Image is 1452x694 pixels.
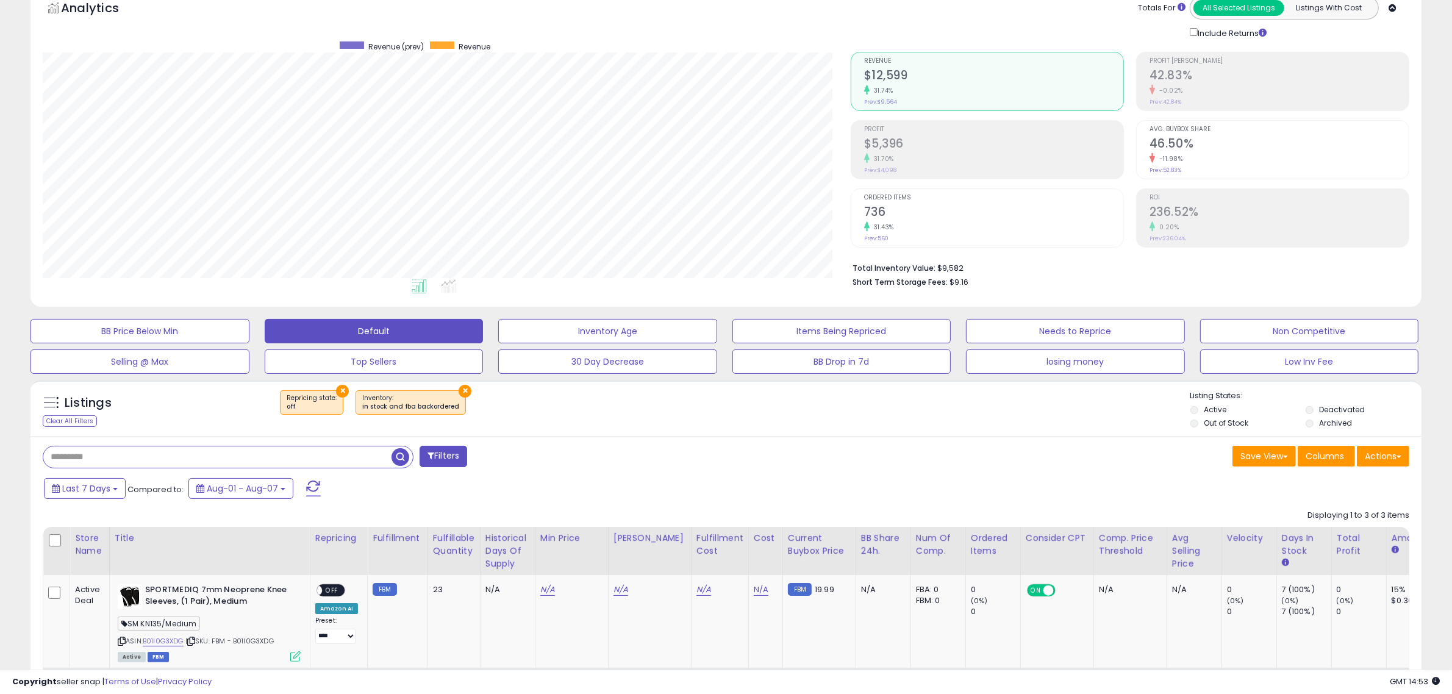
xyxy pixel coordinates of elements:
div: Fulfillment [373,532,422,545]
button: BB Drop in 7d [732,349,951,374]
h5: Listings [65,395,112,412]
label: Out of Stock [1204,418,1248,428]
span: Compared to: [127,484,184,495]
label: Active [1204,404,1226,415]
a: N/A [754,584,768,596]
div: Ordered Items [971,532,1015,557]
span: Profit [PERSON_NAME] [1150,58,1409,65]
div: Include Returns [1181,26,1281,40]
small: Amazon Fees. [1392,545,1399,556]
span: OFF [1053,585,1073,596]
span: 2025-08-15 14:53 GMT [1390,676,1440,687]
div: Preset: [315,617,358,644]
label: Archived [1319,418,1352,428]
span: Revenue [864,58,1123,65]
b: Short Term Storage Fees: [853,277,948,287]
div: Displaying 1 to 3 of 3 items [1307,510,1409,521]
div: 0 [1337,606,1386,617]
h2: 736 [864,205,1123,221]
b: Total Inventory Value: [853,263,935,273]
small: Days In Stock. [1282,557,1289,568]
div: 0 [971,584,1020,595]
small: (0%) [1282,596,1299,606]
div: off [287,402,337,411]
small: 31.70% [870,154,894,163]
button: Top Sellers [265,349,484,374]
p: Listing States: [1190,390,1422,402]
small: -0.02% [1155,86,1183,95]
b: SPORTMEDIQ 7mm Neoprene Knee Sleeves, (1 Pair), Medium [145,584,293,610]
button: 30 Day Decrease [498,349,717,374]
span: OFF [322,585,342,596]
small: 31.74% [870,86,893,95]
small: Prev: 52.83% [1150,166,1181,174]
span: Ordered Items [864,195,1123,201]
div: 7 (100%) [1282,584,1331,595]
a: Terms of Use [104,676,156,687]
div: Repricing [315,532,362,545]
div: Historical Days Of Supply [485,532,530,570]
button: Inventory Age [498,319,717,343]
label: Deactivated [1319,404,1365,415]
small: Prev: $4,098 [864,166,896,174]
button: Filters [420,446,467,467]
small: 31.43% [870,223,894,232]
button: Aug-01 - Aug-07 [188,478,293,499]
span: Profit [864,126,1123,133]
div: Totals For [1138,2,1186,14]
span: Avg. Buybox Share [1150,126,1409,133]
div: Fulfillable Quantity [433,532,475,557]
div: Days In Stock [1282,532,1326,557]
div: N/A [485,584,526,595]
div: N/A [1172,584,1212,595]
div: Amazon AI [315,603,358,614]
button: × [336,385,349,398]
div: Current Buybox Price [788,532,851,557]
button: × [459,385,471,398]
button: Default [265,319,484,343]
small: Prev: 236.04% [1150,235,1186,242]
a: N/A [613,584,628,596]
small: Prev: 42.84% [1150,98,1181,106]
div: Clear All Filters [43,415,97,427]
h2: 42.83% [1150,68,1409,85]
div: BB Share 24h. [861,532,906,557]
button: losing money [966,349,1185,374]
h2: $5,396 [864,137,1123,153]
div: N/A [1099,584,1157,595]
button: Actions [1357,446,1409,467]
button: Columns [1298,446,1355,467]
span: Aug-01 - Aug-07 [207,482,278,495]
button: BB Price Below Min [30,319,249,343]
button: Non Competitive [1200,319,1419,343]
span: | SKU: FBM - B01I0G3XDG [185,636,274,646]
div: 0 [1227,606,1276,617]
div: 7 (100%) [1282,606,1331,617]
small: 0.20% [1155,223,1179,232]
div: FBM: 0 [916,595,956,606]
a: N/A [696,584,711,596]
div: Title [115,532,305,545]
div: 0 [1337,584,1386,595]
span: Last 7 Days [62,482,110,495]
span: 19.99 [815,584,834,595]
a: N/A [540,584,555,596]
button: Selling @ Max [30,349,249,374]
span: Repricing state : [287,393,337,412]
li: $9,582 [853,260,1400,274]
h2: 236.52% [1150,205,1409,221]
span: ROI [1150,195,1409,201]
div: Comp. Price Threshold [1099,532,1162,557]
div: N/A [861,584,901,595]
strong: Copyright [12,676,57,687]
div: [PERSON_NAME] [613,532,686,545]
div: Velocity [1227,532,1271,545]
span: FBM [148,652,170,662]
div: 23 [433,584,471,595]
span: Revenue (prev) [368,41,424,52]
div: Store Name [75,532,104,557]
small: (0%) [971,596,988,606]
div: in stock and fba backordered [362,402,459,411]
small: FBM [373,583,396,596]
span: Columns [1306,450,1344,462]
